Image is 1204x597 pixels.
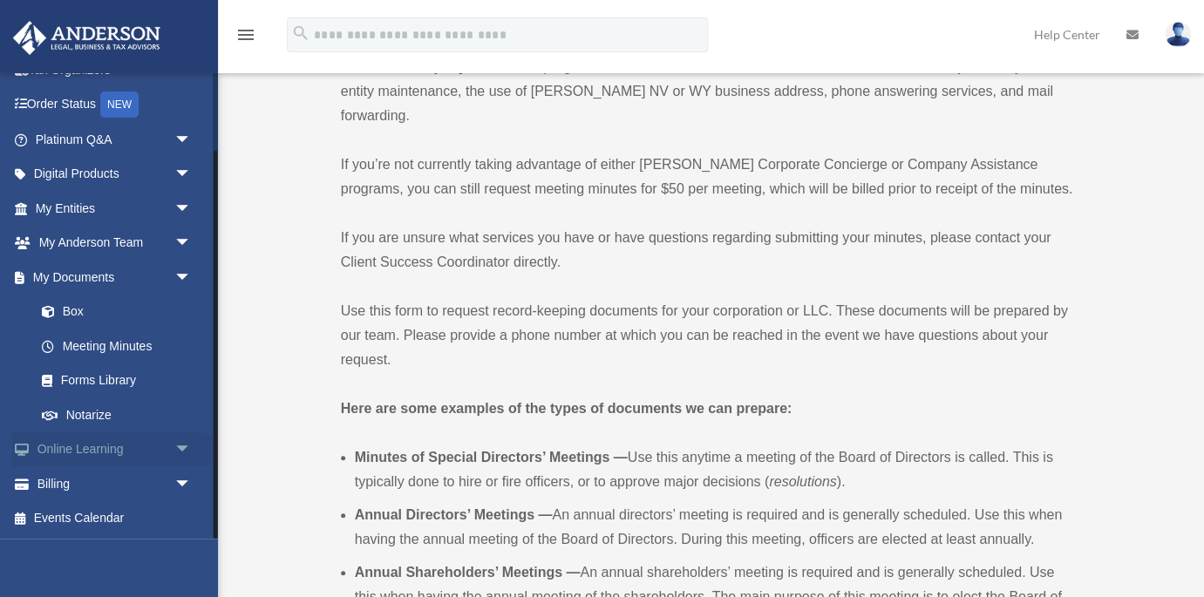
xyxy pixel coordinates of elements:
p: If you’re not currently taking advantage of either [PERSON_NAME] Corporate Concierge or Company A... [341,153,1078,201]
i: search [291,24,310,43]
span: arrow_drop_down [174,191,209,227]
a: Digital Productsarrow_drop_down [12,157,218,192]
span: arrow_drop_down [174,226,209,261]
span: arrow_drop_down [174,432,209,468]
p: If you are unsure what services you have or have questions regarding submitting your minutes, ple... [341,226,1078,275]
a: My Anderson Teamarrow_drop_down [12,226,218,261]
a: Forms Library [24,363,218,398]
a: Billingarrow_drop_down [12,466,218,501]
img: User Pic [1165,22,1191,47]
span: arrow_drop_down [174,157,209,193]
img: Anderson Advisors Platinum Portal [8,21,166,55]
b: Annual Shareholders’ Meetings — [355,565,581,580]
strong: Here are some examples of the types of documents we can prepare: [341,401,792,416]
span: arrow_drop_down [174,260,209,295]
a: My Entitiesarrow_drop_down [12,191,218,226]
p: Use this form to request record-keeping documents for your corporation or LLC. These documents wi... [341,299,1078,372]
b: Minutes of Special Directors’ Meetings — [355,450,628,465]
i: menu [235,24,256,45]
em: resolutions [769,474,836,489]
a: Online Learningarrow_drop_down [12,432,218,467]
a: Events Calendar [12,501,218,536]
a: Box [24,295,218,329]
a: menu [235,31,256,45]
a: Order StatusNEW [12,87,218,123]
li: Use this anytime a meeting of the Board of Directors is called. This is typically done to hire or... [355,445,1078,494]
a: Platinum Q&Aarrow_drop_down [12,122,218,157]
p: services offer monthly, quarterly, and annual minute service to memorialize your business decisio... [341,31,1078,128]
li: An annual directors’ meeting is required and is generally scheduled. Use this when having the ann... [355,503,1078,552]
div: NEW [100,92,139,118]
a: Meeting Minutes [24,329,209,363]
a: My Documentsarrow_drop_down [12,260,218,295]
span: arrow_drop_down [174,466,209,502]
a: Company Assistance [403,59,543,74]
b: Annual Directors’ Meetings — [355,507,553,522]
a: Notarize [24,397,218,432]
span: arrow_drop_down [174,122,209,158]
